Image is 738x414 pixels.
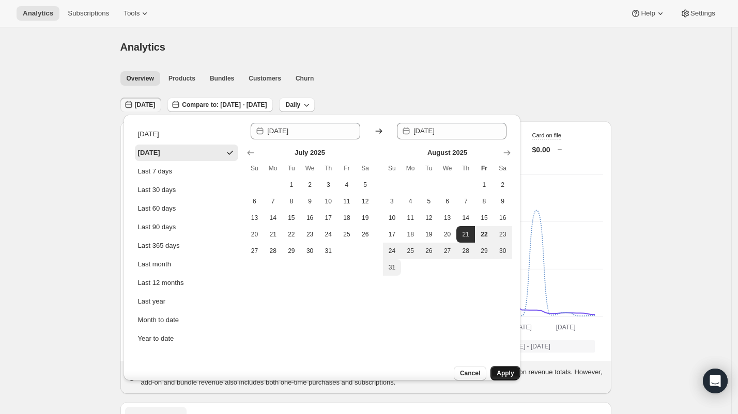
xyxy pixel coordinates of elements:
span: Bundles [210,74,234,83]
span: Sa [498,164,508,172]
th: Thursday [319,160,337,177]
button: Sunday August 3 2025 [383,193,402,210]
span: Daily [285,101,300,109]
th: Sunday [383,160,402,177]
button: [DATE] [120,98,162,112]
button: Wednesday July 16 2025 [301,210,319,226]
button: Analytics [17,6,59,21]
button: Wednesday July 9 2025 [301,193,319,210]
span: Tu [286,164,297,172]
span: 18 [342,214,352,222]
span: Settings [690,9,715,18]
button: Start of range Thursday August 21 2025 [456,226,475,243]
th: Friday [475,160,494,177]
span: Products [168,74,195,83]
button: Saturday August 30 2025 [494,243,512,259]
button: [DATE] [135,145,238,161]
span: 1 [479,181,489,189]
span: 9 [305,197,315,205]
text: [DATE] [512,324,532,331]
button: Wednesday August 27 2025 [438,243,457,259]
span: Churn [296,74,314,83]
th: Sunday [245,160,264,177]
th: Friday [337,160,356,177]
span: Help [641,9,655,18]
span: 24 [387,247,397,255]
span: 24 [323,230,333,238]
div: [DATE] [138,129,159,139]
span: 17 [323,214,333,222]
span: Mo [268,164,278,172]
button: Apply [490,366,520,380]
span: 14 [268,214,278,222]
button: Saturday August 2 2025 [494,177,512,193]
span: 10 [323,197,333,205]
button: Thursday July 31 2025 [319,243,337,259]
button: Show next month, September 2025 [500,146,514,160]
button: Monday July 21 2025 [264,226,282,243]
button: Monday July 14 2025 [264,210,282,226]
span: 28 [460,247,471,255]
span: 27 [250,247,260,255]
button: Thursday July 10 2025 [319,193,337,210]
div: [DATE] [138,148,160,158]
th: Saturday [356,160,375,177]
span: 30 [498,247,508,255]
span: Compare to: [DATE] - [DATE] [182,101,267,109]
span: 27 [442,247,453,255]
button: Tuesday July 29 2025 [282,243,301,259]
span: Overview [127,74,154,83]
span: 11 [405,214,416,222]
span: [DATE] - [DATE] [506,342,550,351]
button: Last 365 days [135,237,238,254]
button: Last 60 days [135,200,238,217]
button: Sunday August 17 2025 [383,226,402,243]
button: Show previous month, June 2025 [243,146,258,160]
span: Cancel [460,369,480,377]
button: Wednesday July 2 2025 [301,177,319,193]
span: 31 [387,263,397,272]
p: $0.00 [532,145,550,155]
span: Mo [405,164,416,172]
button: Last 90 days [135,219,238,235]
span: 25 [405,247,416,255]
div: Last month [138,259,171,269]
button: Compare to: [DATE] - [DATE] [167,98,273,112]
div: Last 90 days [138,222,176,232]
span: 12 [360,197,371,205]
span: 11 [342,197,352,205]
span: 20 [250,230,260,238]
span: 21 [268,230,278,238]
button: Saturday July 12 2025 [356,193,375,210]
button: Sunday July 13 2025 [245,210,264,226]
div: Last 365 days [138,241,180,251]
span: 2 [305,181,315,189]
th: Thursday [456,160,475,177]
th: Wednesday [301,160,319,177]
button: Tuesday August 26 2025 [420,243,438,259]
span: 8 [479,197,489,205]
button: Wednesday August 6 2025 [438,193,457,210]
span: 2 [498,181,508,189]
span: 8 [286,197,297,205]
span: Analytics [120,41,165,53]
span: Fr [479,164,489,172]
span: 29 [286,247,297,255]
button: Saturday August 9 2025 [494,193,512,210]
span: 25 [342,230,352,238]
span: Subscriptions [68,9,109,18]
div: Last 7 days [138,166,173,177]
div: Last 30 days [138,185,176,195]
span: 29 [479,247,489,255]
button: Saturday August 16 2025 [494,210,512,226]
button: Thursday July 24 2025 [319,226,337,243]
span: 31 [323,247,333,255]
span: 19 [360,214,371,222]
span: 22 [286,230,297,238]
span: Th [323,164,333,172]
button: Last 30 days [135,182,238,198]
button: Wednesday July 23 2025 [301,226,319,243]
button: Tools [117,6,156,21]
span: 26 [424,247,434,255]
button: Subscriptions [62,6,115,21]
